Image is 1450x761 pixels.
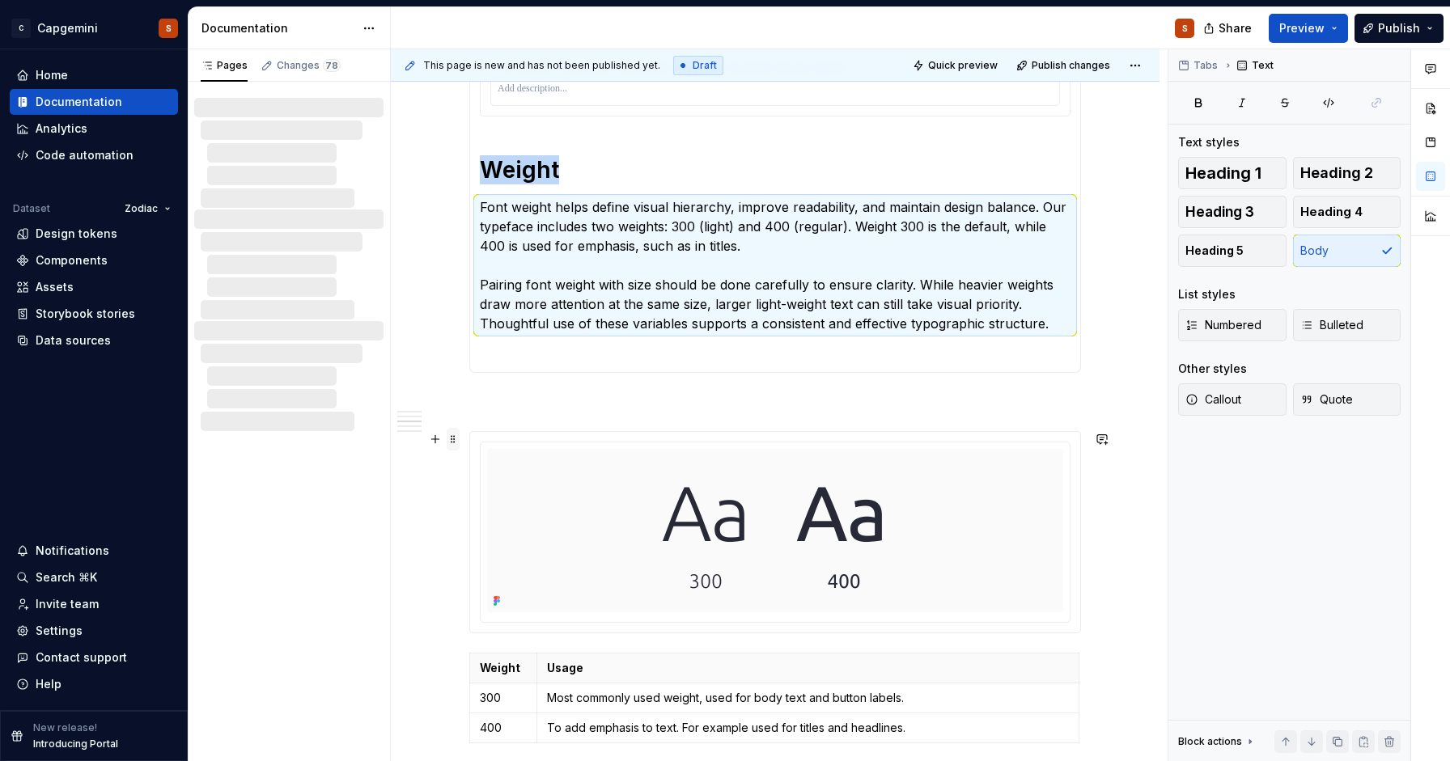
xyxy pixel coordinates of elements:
[1293,196,1401,228] button: Heading 4
[1173,54,1225,77] button: Tabs
[36,252,108,268] div: Components
[1011,54,1117,77] button: Publish changes
[10,301,178,327] a: Storybook stories
[1300,204,1363,220] span: Heading 4
[480,660,527,676] p: Weight
[201,20,354,36] div: Documentation
[480,155,1071,184] h1: Weight
[1300,165,1373,181] span: Heading 2
[10,328,178,353] a: Data sources
[36,147,134,163] div: Code automation
[10,564,178,590] button: Search ⌘K
[36,332,111,349] div: Data sources
[125,202,158,215] span: Zodiac
[117,197,178,220] button: Zodiac
[201,59,248,72] div: Pages
[277,59,341,72] div: Changes
[36,649,127,666] div: Contact support
[3,11,184,45] button: CCapgeminiS
[1185,317,1261,333] span: Numbered
[928,59,998,72] span: Quick preview
[1178,361,1247,377] div: Other styles
[36,67,68,83] div: Home
[480,720,527,736] p: 400
[36,676,61,692] div: Help
[10,247,178,273] a: Components
[10,221,178,247] a: Design tokens
[1178,730,1257,753] div: Block actions
[11,19,31,38] div: C
[1185,204,1254,220] span: Heading 3
[693,59,717,72] span: Draft
[10,618,178,644] a: Settings
[10,591,178,617] a: Invite team
[10,538,178,564] button: Notifications
[423,59,660,72] span: This page is new and has not been published yet.
[10,89,178,115] a: Documentation
[36,279,74,295] div: Assets
[1300,317,1363,333] span: Bulleted
[323,59,341,72] span: 78
[1178,286,1236,302] div: List styles
[1195,14,1262,43] button: Share
[1293,157,1401,189] button: Heading 2
[1279,20,1325,36] span: Preview
[480,197,1071,333] p: Font weight helps define visual hierarchy, improve readability, and maintain design balance. Our ...
[36,306,135,322] div: Storybook stories
[36,543,109,559] div: Notifications
[10,142,178,168] a: Code automation
[36,226,117,242] div: Design tokens
[37,20,98,36] div: Capgemini
[1182,22,1188,35] div: S
[33,721,97,734] p: New release!
[10,62,178,88] a: Home
[908,54,1005,77] button: Quick preview
[1178,309,1287,341] button: Numbered
[547,720,1070,736] p: To add emphasis to text. For example used for titles and headlines.
[1032,59,1110,72] span: Publish changes
[1269,14,1348,43] button: Preview
[33,738,118,750] p: Introducing Portal
[1219,20,1252,36] span: Share
[1193,59,1218,72] span: Tabs
[1178,235,1287,267] button: Heading 5
[1185,165,1261,181] span: Heading 1
[1355,14,1444,43] button: Publish
[36,94,122,110] div: Documentation
[1178,383,1287,416] button: Callout
[1300,391,1353,408] span: Quote
[36,623,83,639] div: Settings
[1293,309,1401,341] button: Bulleted
[1185,391,1241,408] span: Callout
[10,274,178,300] a: Assets
[1178,735,1242,748] div: Block actions
[36,596,99,612] div: Invite team
[547,690,1070,706] p: Most commonly used weight, used for body text and button labels.
[36,120,87,137] div: Analytics
[1178,134,1240,150] div: Text styles
[1178,196,1287,228] button: Heading 3
[36,569,97,586] div: Search ⌘K
[10,671,178,697] button: Help
[547,660,1070,676] p: Usage
[166,22,172,35] div: S
[13,202,50,215] div: Dataset
[10,116,178,142] a: Analytics
[1185,243,1244,259] span: Heading 5
[1378,20,1420,36] span: Publish
[1293,383,1401,416] button: Quote
[10,645,178,670] button: Contact support
[480,690,527,706] p: 300
[1178,157,1287,189] button: Heading 1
